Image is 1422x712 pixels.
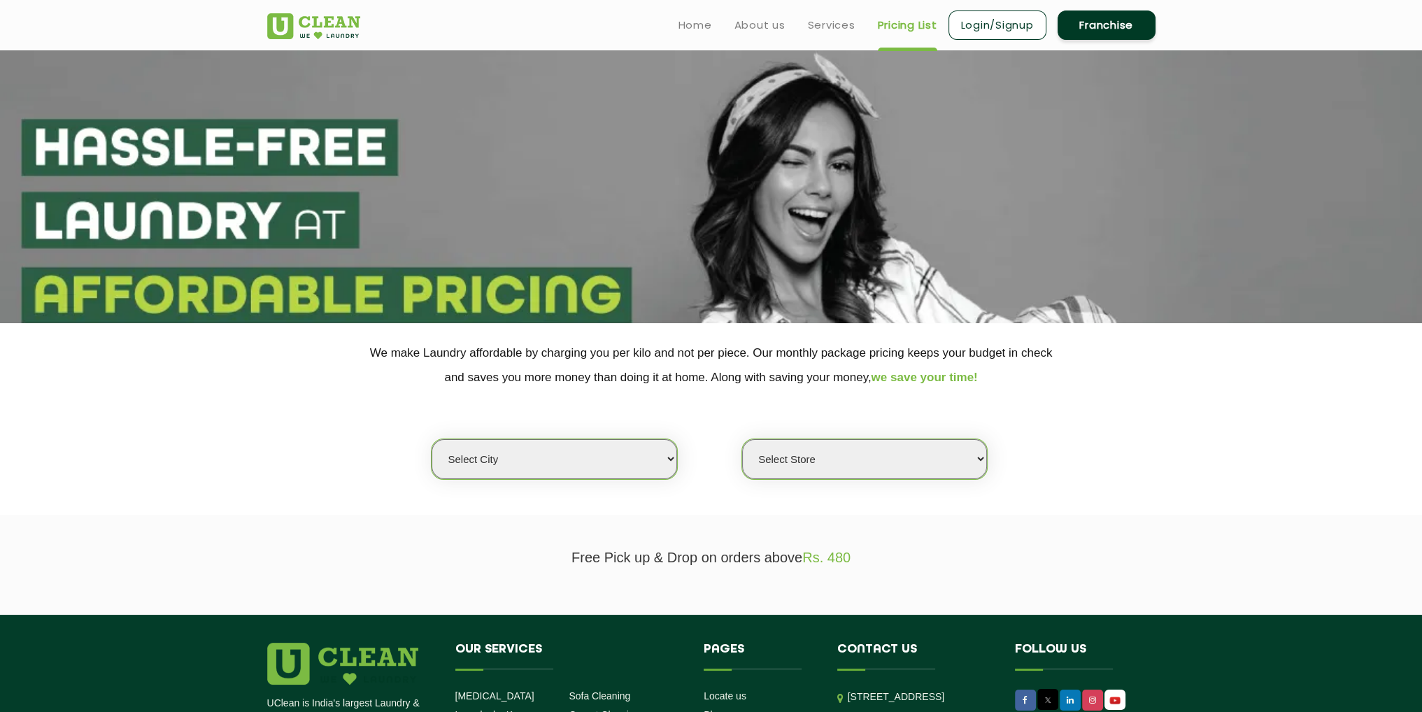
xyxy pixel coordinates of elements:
a: Franchise [1058,10,1156,40]
a: About us [734,17,785,34]
a: Locate us [704,690,746,702]
h4: Pages [704,643,816,669]
h4: Our Services [455,643,683,669]
p: We make Laundry affordable by charging you per kilo and not per piece. Our monthly package pricin... [267,341,1156,390]
a: Services [808,17,855,34]
span: Rs. 480 [802,550,851,565]
img: UClean Laundry and Dry Cleaning [1106,693,1124,708]
a: Pricing List [878,17,937,34]
h4: Follow us [1015,643,1138,669]
img: UClean Laundry and Dry Cleaning [267,13,360,39]
a: [MEDICAL_DATA] [455,690,534,702]
a: Sofa Cleaning [569,690,630,702]
p: [STREET_ADDRESS] [848,689,994,705]
span: we save your time! [872,371,978,384]
h4: Contact us [837,643,994,669]
p: Free Pick up & Drop on orders above [267,550,1156,566]
img: logo.png [267,643,418,685]
a: Home [678,17,712,34]
a: Login/Signup [948,10,1046,40]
